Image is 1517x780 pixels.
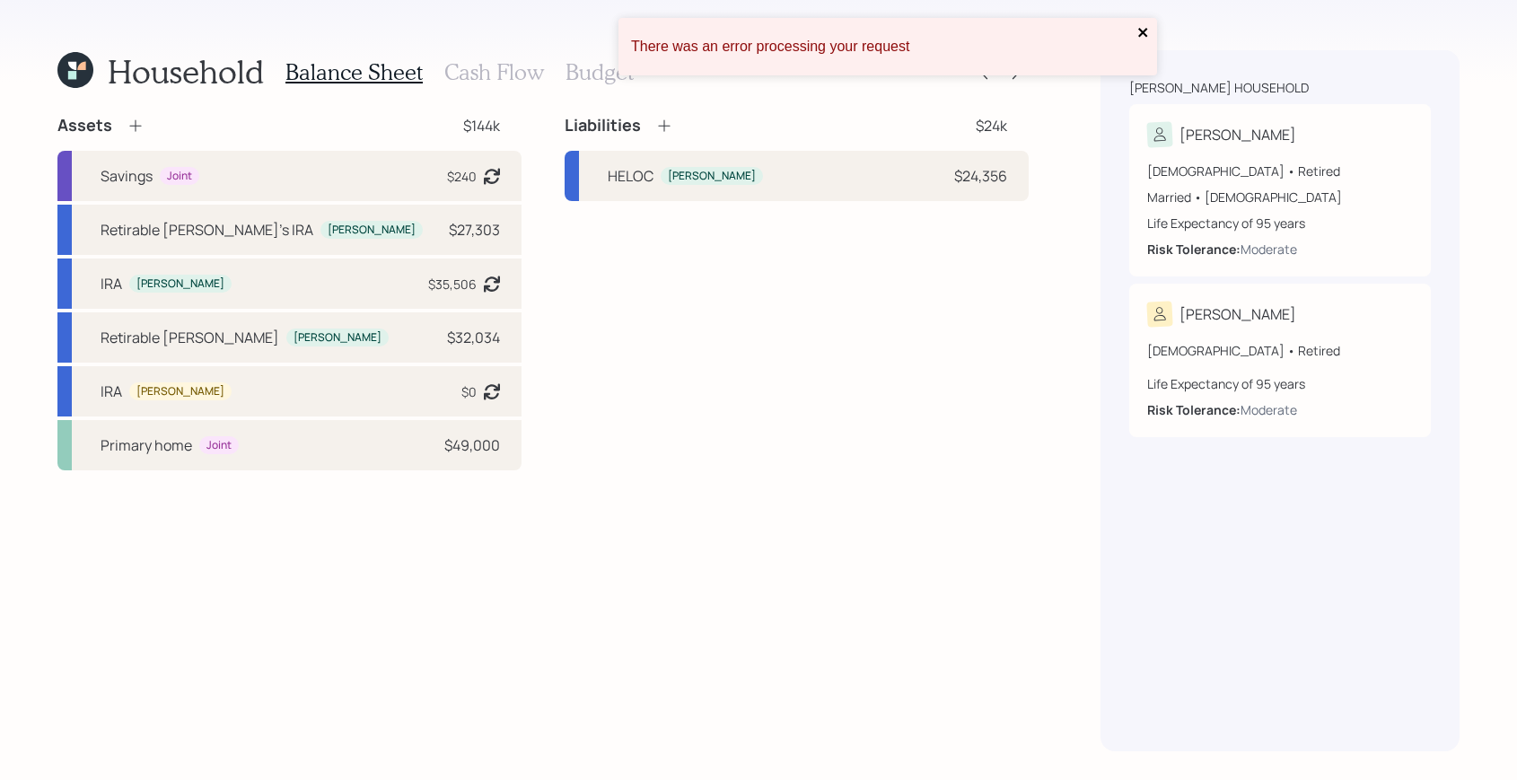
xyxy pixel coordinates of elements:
[1179,124,1296,145] div: [PERSON_NAME]
[167,169,192,184] div: Joint
[1147,241,1241,258] b: Risk Tolerance:
[101,219,313,241] div: Retirable [PERSON_NAME]'s IRA
[1147,374,1413,393] div: Life Expectancy of 95 years
[608,165,653,187] div: HELOC
[565,116,641,136] h4: Liabilities
[447,327,500,348] div: $32,034
[428,275,477,294] div: $35,506
[1241,400,1297,419] div: Moderate
[631,39,1132,55] div: There was an error processing your request
[136,384,224,399] div: [PERSON_NAME]
[101,165,153,187] div: Savings
[1147,341,1413,360] div: [DEMOGRAPHIC_DATA] • Retired
[449,219,500,241] div: $27,303
[1147,401,1241,418] b: Risk Tolerance:
[447,167,477,186] div: $240
[206,438,232,453] div: Joint
[108,52,264,91] h1: Household
[1129,79,1309,97] div: [PERSON_NAME] household
[444,59,544,85] h3: Cash Flow
[101,273,122,294] div: IRA
[461,382,477,401] div: $0
[136,276,224,292] div: [PERSON_NAME]
[1179,303,1296,325] div: [PERSON_NAME]
[1137,25,1150,42] button: close
[101,434,192,456] div: Primary home
[101,381,122,402] div: IRA
[285,59,423,85] h3: Balance Sheet
[566,59,634,85] h3: Budget
[463,115,500,136] div: $144k
[294,330,381,346] div: [PERSON_NAME]
[444,434,500,456] div: $49,000
[976,115,1007,136] div: $24k
[668,169,756,184] div: [PERSON_NAME]
[328,223,416,238] div: [PERSON_NAME]
[1147,162,1413,180] div: [DEMOGRAPHIC_DATA] • Retired
[101,327,279,348] div: Retirable [PERSON_NAME]
[1147,214,1413,232] div: Life Expectancy of 95 years
[1241,240,1297,259] div: Moderate
[1147,188,1413,206] div: Married • [DEMOGRAPHIC_DATA]
[954,165,1007,187] div: $24,356
[57,116,112,136] h4: Assets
